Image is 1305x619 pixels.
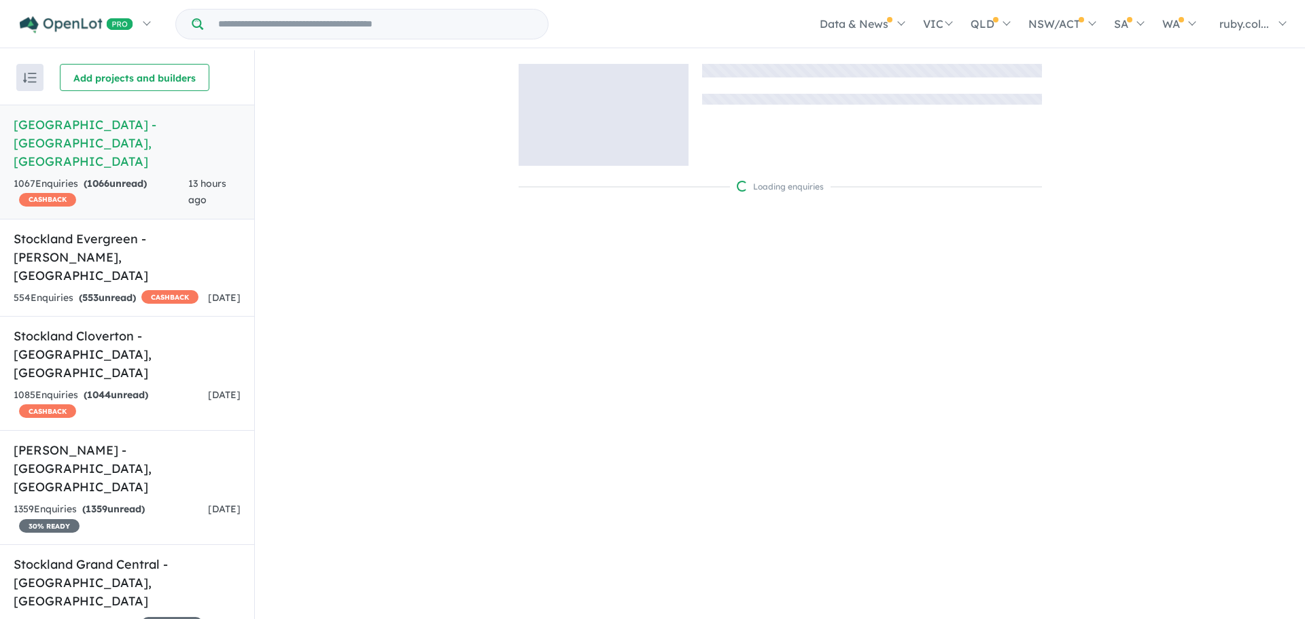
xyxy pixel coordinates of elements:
[14,327,241,382] h5: Stockland Cloverton - [GEOGRAPHIC_DATA] , [GEOGRAPHIC_DATA]
[14,290,198,306] div: 554 Enquir ies
[86,503,107,515] span: 1359
[82,503,145,515] strong: ( unread)
[14,116,241,171] h5: [GEOGRAPHIC_DATA] - [GEOGRAPHIC_DATA] , [GEOGRAPHIC_DATA]
[23,73,37,83] img: sort.svg
[79,291,136,304] strong: ( unread)
[19,404,76,418] span: CASHBACK
[14,230,241,285] h5: Stockland Evergreen - [PERSON_NAME] , [GEOGRAPHIC_DATA]
[206,10,545,39] input: Try estate name, suburb, builder or developer
[60,64,209,91] button: Add projects and builders
[19,519,80,533] span: 30 % READY
[87,389,111,401] span: 1044
[14,387,208,420] div: 1085 Enquir ies
[737,180,824,194] div: Loading enquiries
[19,193,76,207] span: CASHBACK
[82,291,99,304] span: 553
[14,441,241,496] h5: [PERSON_NAME] - [GEOGRAPHIC_DATA] , [GEOGRAPHIC_DATA]
[87,177,109,190] span: 1066
[20,16,133,33] img: Openlot PRO Logo White
[14,555,241,610] h5: Stockland Grand Central - [GEOGRAPHIC_DATA] , [GEOGRAPHIC_DATA]
[141,290,198,304] span: CASHBACK
[1219,17,1269,31] span: ruby.col...
[208,503,241,515] span: [DATE]
[208,389,241,401] span: [DATE]
[14,176,188,209] div: 1067 Enquir ies
[84,177,147,190] strong: ( unread)
[188,177,226,206] span: 13 hours ago
[14,501,208,534] div: 1359 Enquir ies
[208,291,241,304] span: [DATE]
[84,389,148,401] strong: ( unread)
